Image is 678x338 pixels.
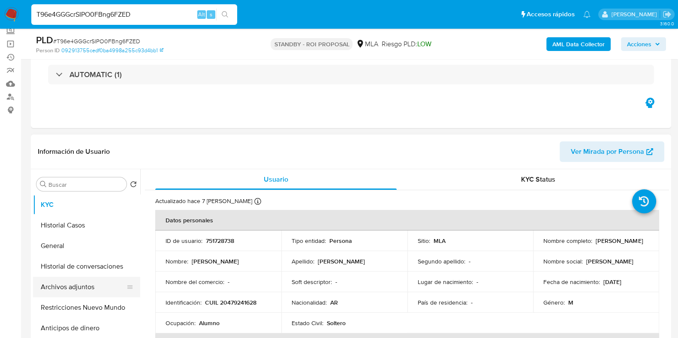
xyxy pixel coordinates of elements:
p: Persona [329,237,352,245]
button: Buscar [40,181,47,188]
p: Segundo apellido : [418,257,465,265]
p: AR [330,299,338,306]
b: PLD [36,33,53,47]
p: - [471,299,473,306]
a: Salir [663,10,672,19]
input: Buscar usuario o caso... [31,9,237,20]
p: Alumno [199,319,220,327]
b: AML Data Collector [552,37,605,51]
p: [PERSON_NAME] [192,257,239,265]
button: Archivos adjuntos [33,277,133,297]
p: STANDBY - ROI PROPOSAL [271,38,353,50]
button: Restricciones Nuevo Mundo [33,297,140,318]
button: Historial Casos [33,215,140,236]
button: Acciones [621,37,666,51]
b: Person ID [36,47,60,54]
p: [PERSON_NAME] [596,237,643,245]
p: Soltero [327,319,346,327]
p: Género : [543,299,565,306]
p: - [335,278,337,286]
p: País de residencia : [418,299,467,306]
h1: Información de Usuario [38,147,110,156]
input: Buscar [48,181,123,188]
p: Tipo entidad : [292,237,326,245]
h3: AUTOMATIC (1) [69,70,122,79]
button: Historial de conversaciones [33,256,140,277]
p: ID de usuario : [166,237,202,245]
span: s [210,10,212,18]
p: florencia.lera@mercadolibre.com [611,10,660,18]
span: Usuario [264,174,288,184]
th: Datos personales [155,210,659,230]
p: [DATE] [603,278,621,286]
p: Nombre del comercio : [166,278,224,286]
p: Soft descriptor : [292,278,332,286]
p: Actualizado hace 7 [PERSON_NAME] [155,197,252,205]
span: Riesgo PLD: [381,39,431,49]
p: - [228,278,229,286]
button: search-icon [216,9,234,21]
span: 3.160.0 [660,20,674,27]
p: [PERSON_NAME] [586,257,633,265]
span: Acciones [627,37,651,51]
p: Ocupación : [166,319,196,327]
p: Nacionalidad : [292,299,327,306]
p: Lugar de nacimiento : [418,278,473,286]
span: LOW [417,39,431,49]
a: Notificaciones [583,11,591,18]
div: AUTOMATIC (1) [48,65,654,84]
span: KYC Status [521,174,555,184]
p: Apellido : [292,257,314,265]
p: Nombre : [166,257,188,265]
p: Nombre social : [543,257,583,265]
button: General [33,236,140,256]
p: 751728738 [206,237,234,245]
p: Estado Civil : [292,319,323,327]
p: [PERSON_NAME] [318,257,365,265]
button: Ver Mirada por Persona [560,141,664,162]
span: Accesos rápidos [527,10,575,19]
p: Nombre completo : [543,237,592,245]
span: Alt [198,10,205,18]
p: Sitio : [418,237,430,245]
button: Volver al orden por defecto [130,181,137,190]
p: Fecha de nacimiento : [543,278,600,286]
p: M [568,299,573,306]
span: Ver Mirada por Persona [571,141,644,162]
button: KYC [33,194,140,215]
p: - [469,257,470,265]
div: MLA [356,39,378,49]
a: 092913755cedf0ba4998a255c93d4bb1 [61,47,163,54]
p: CUIL 20479241628 [205,299,256,306]
button: AML Data Collector [546,37,611,51]
span: # T96e4GGGcrSIPO0FBng6FZED [53,37,140,45]
p: - [476,278,478,286]
p: MLA [434,237,446,245]
p: Identificación : [166,299,202,306]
